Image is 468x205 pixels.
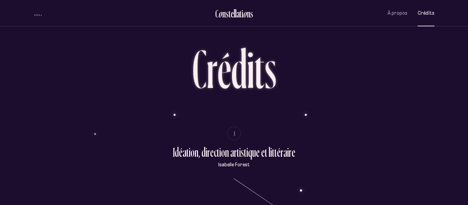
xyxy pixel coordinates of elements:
[226,8,229,19] div: s
[418,5,434,21] button: Crédits
[218,8,222,19] div: o
[222,8,226,19] div: n
[387,10,407,16] span: À propos
[387,5,407,21] button: À propos
[234,8,235,19] div: l
[231,8,234,19] div: e
[236,8,239,19] div: a
[227,127,241,140] button: I
[242,8,243,19] div: i
[418,10,434,16] span: Crédits
[34,10,42,17] button: volume audio
[243,8,247,19] div: o
[229,8,231,19] div: t
[234,131,236,137] span: I
[235,8,236,19] div: l
[215,8,218,19] div: C
[250,8,253,19] div: s
[239,8,242,19] div: t
[247,8,250,19] div: n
